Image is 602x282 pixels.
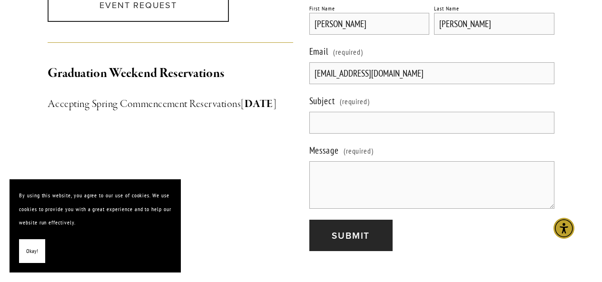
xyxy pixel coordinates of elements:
[309,95,336,107] span: Subject
[344,142,374,159] span: (required)
[309,46,329,57] span: Email
[340,93,370,110] span: (required)
[434,5,459,12] div: Last Name
[309,5,336,12] div: First Name
[333,43,364,60] span: (required)
[553,218,574,239] div: Accessibility Menu
[19,239,45,263] button: Okay!
[309,145,339,156] span: Message
[48,64,293,84] h2: Graduation Weekend Reservations
[241,97,276,111] strong: [DATE]
[19,189,171,230] p: By using this website, you agree to our use of cookies. We use cookies to provide you with a grea...
[332,229,370,242] span: Submit
[26,244,38,258] span: Okay!
[48,96,293,113] h3: Accepting Spring Commencement Reservations
[309,220,393,252] button: SubmitSubmit
[10,179,181,272] section: Cookie banner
